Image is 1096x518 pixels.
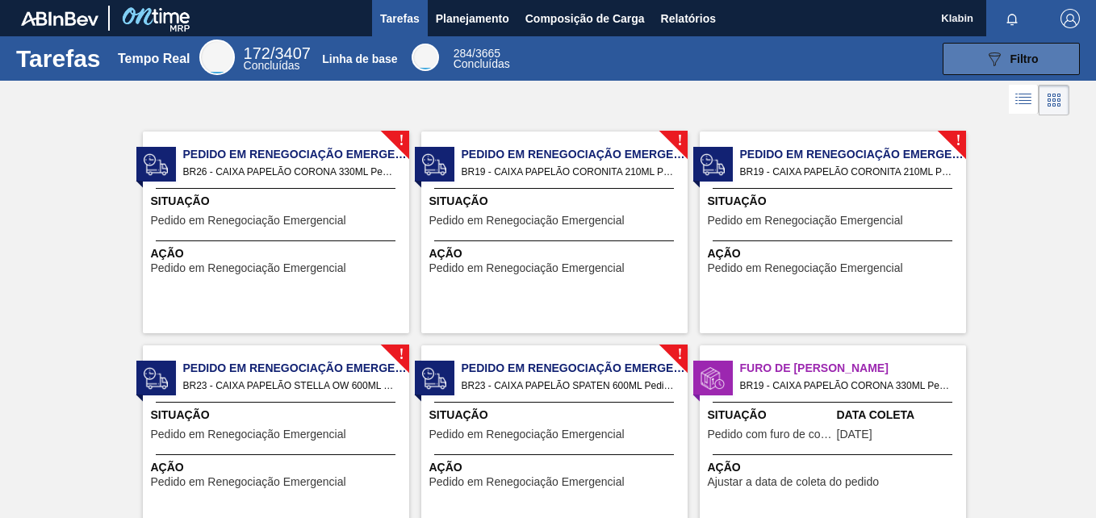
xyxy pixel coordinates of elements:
[462,377,675,395] span: BR23 - CAIXA PAPELÃO SPATEN 600ML Pedido - 2004488
[16,49,101,68] h1: Tarefas
[740,146,966,163] span: Pedido em Renegociação Emergencial
[151,407,405,424] span: Situação
[462,146,688,163] span: Pedido em Renegociação Emergencial
[151,476,346,488] span: Pedido em Renegociação Emergencial
[412,44,439,71] div: Base Line
[740,360,966,377] span: Furo de Coleta
[677,135,682,147] span: !
[454,57,510,70] span: Concluídas
[740,377,953,395] span: BR19 - CAIXA PAPELÃO CORONA 330ML Pedido - 2013845
[436,9,509,28] span: Planejamento
[525,9,645,28] span: Composição de Carga
[399,349,404,361] span: !
[429,245,684,262] span: Ação
[151,215,346,227] span: Pedido em Renegociação Emergencial
[151,459,405,476] span: Ação
[429,459,684,476] span: Ação
[837,428,872,441] span: 18/09/2025
[151,193,405,210] span: Situação
[183,146,409,163] span: Pedido em Renegociação Emergencial
[986,7,1038,30] button: Notificações
[740,163,953,181] span: BR19 - CAIXA PAPELÃO CORONITA 210ML Pedido - 2004455
[151,428,346,441] span: Pedido em Renegociação Emergencial
[708,428,833,441] span: Pedido com furo de coleta
[708,407,833,424] span: Situação
[708,476,880,488] span: Ajustar a data de coleta do pedido
[244,59,300,72] span: Concluídas
[274,44,311,62] font: 3407
[399,135,404,147] span: !
[422,366,446,391] img: estado
[199,40,235,75] div: Real Time
[956,135,960,147] span: !
[422,152,446,177] img: estado
[429,193,684,210] span: Situação
[708,245,962,262] span: Ação
[429,262,625,274] span: Pedido em Renegociação Emergencial
[144,366,168,391] img: estado
[677,349,682,361] span: !
[454,47,472,60] span: 284
[151,262,346,274] span: Pedido em Renegociação Emergencial
[462,360,688,377] span: Pedido em Renegociação Emergencial
[183,377,396,395] span: BR23 - CAIXA PAPELÃO STELLA OW 600ML Pedido - 2012815
[429,428,625,441] span: Pedido em Renegociação Emergencial
[454,48,510,69] div: Base Line
[21,11,98,26] img: TNhmsLtSVTkK8tSr43FrP2fwEKptu5GPRR3wAAAABJRU5ErkJggg==
[475,47,500,60] font: 3665
[708,193,962,210] span: Situação
[144,152,168,177] img: estado
[244,44,270,62] span: 172
[1010,52,1039,65] span: Filtro
[943,43,1080,75] button: Filtro
[1039,85,1069,115] div: Visão em Cards
[322,52,397,65] div: Linha de base
[244,44,311,62] span: /
[380,9,420,28] span: Tarefas
[429,215,625,227] span: Pedido em Renegociação Emergencial
[429,407,684,424] span: Situação
[151,245,405,262] span: Ação
[708,215,903,227] span: Pedido em Renegociação Emergencial
[183,163,396,181] span: BR26 - CAIXA PAPELÃO CORONA 330ML Pedido - 2023257
[708,459,962,476] span: Ação
[701,366,725,391] img: estado
[244,47,311,71] div: Real Time
[837,407,962,424] span: Data Coleta
[183,360,409,377] span: Pedido em Renegociação Emergencial
[1060,9,1080,28] img: Logout
[1009,85,1039,115] div: Visão em Lista
[462,163,675,181] span: BR19 - CAIXA PAPELÃO CORONITA 210ML Pedido - 2023262
[454,47,500,60] span: /
[661,9,716,28] span: Relatórios
[708,262,903,274] span: Pedido em Renegociação Emergencial
[701,152,725,177] img: estado
[429,476,625,488] span: Pedido em Renegociação Emergencial
[118,52,190,66] div: Tempo Real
